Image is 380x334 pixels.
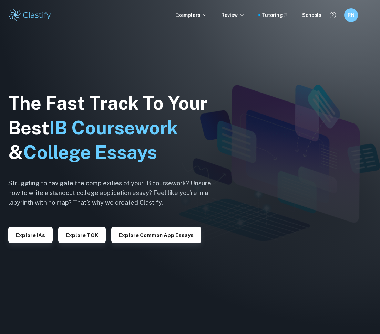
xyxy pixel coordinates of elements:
[221,11,245,19] p: Review
[8,8,52,22] img: Clastify logo
[111,227,201,243] button: Explore Common App essays
[58,231,106,238] a: Explore TOK
[302,11,321,19] a: Schools
[8,227,53,243] button: Explore IAs
[175,11,207,19] p: Exemplars
[8,91,222,165] h1: The Fast Track To Your Best &
[58,227,106,243] button: Explore TOK
[8,179,222,207] h6: Struggling to navigate the complexities of your IB coursework? Unsure how to write a standout col...
[262,11,288,19] a: Tutoring
[49,117,178,139] span: IB Coursework
[23,141,157,163] span: College Essays
[327,9,339,21] button: Help and Feedback
[344,8,358,22] button: RN
[8,231,53,238] a: Explore IAs
[347,11,355,19] h6: RN
[111,231,201,238] a: Explore Common App essays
